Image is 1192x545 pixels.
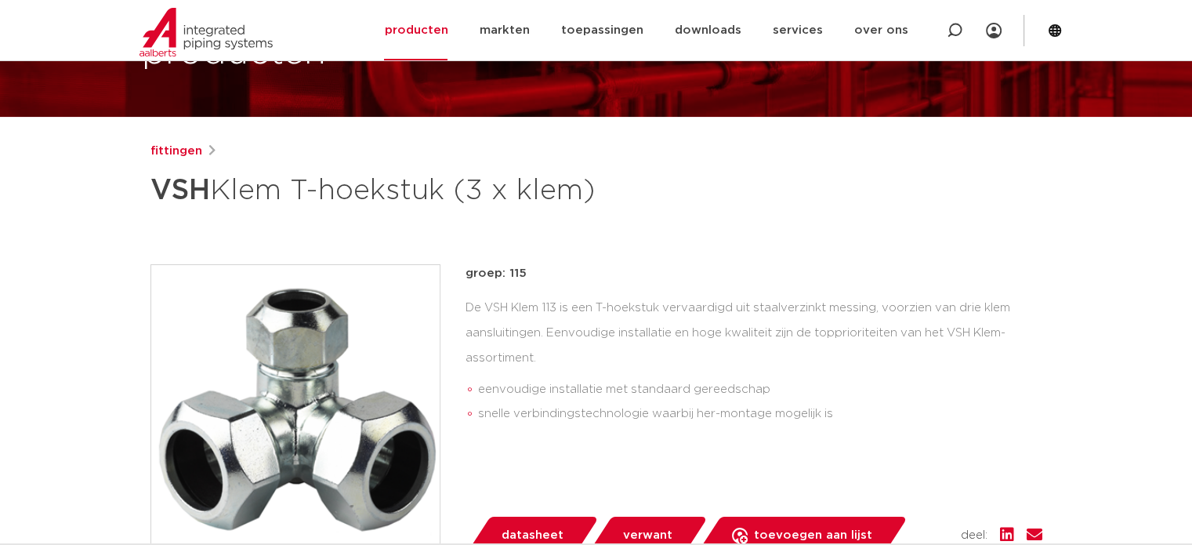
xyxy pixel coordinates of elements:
[478,377,1042,402] li: eenvoudige installatie met standaard gereedschap
[150,142,202,161] a: fittingen
[150,176,210,205] strong: VSH
[961,526,987,545] span: deel:
[466,296,1042,433] div: De VSH Klem 113 is een T-hoekstuk vervaardigd uit staalverzinkt messing, voorzien van drie klem a...
[478,401,1042,427] li: snelle verbindingstechnologie waarbij her-montage mogelijk is
[150,167,739,214] h1: Klem T-hoekstuk (3 x klem)
[466,264,1042,283] p: groep: 115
